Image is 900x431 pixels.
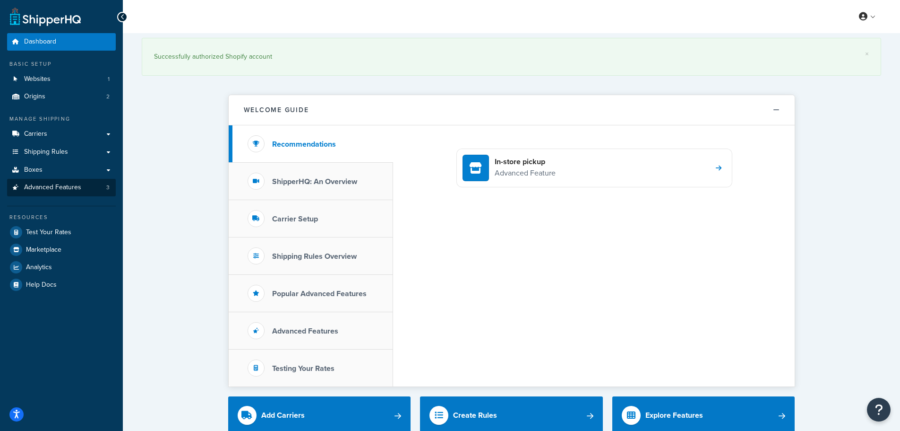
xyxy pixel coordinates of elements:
[106,93,110,101] span: 2
[261,409,305,422] div: Add Carriers
[272,215,318,223] h3: Carrier Setup
[272,364,334,373] h3: Testing Your Rates
[26,264,52,272] span: Analytics
[272,252,357,261] h3: Shipping Rules Overview
[272,177,357,186] h3: ShipperHQ: An Overview
[106,184,110,192] span: 3
[24,75,51,83] span: Websites
[7,88,116,106] a: Origins2
[7,224,116,241] a: Test Your Rates
[7,241,116,258] a: Marketplace
[7,213,116,221] div: Resources
[154,50,869,63] div: Successfully authorized Shopify account
[453,409,497,422] div: Create Rules
[7,161,116,179] a: Boxes
[865,50,869,58] a: ×
[7,70,116,88] a: Websites1
[7,179,116,196] a: Advanced Features3
[229,95,795,125] button: Welcome Guide
[7,33,116,51] a: Dashboard
[7,259,116,276] a: Analytics
[645,409,703,422] div: Explore Features
[24,184,81,192] span: Advanced Features
[7,179,116,196] li: Advanced Features
[7,115,116,123] div: Manage Shipping
[272,290,367,298] h3: Popular Advanced Features
[867,398,891,422] button: Open Resource Center
[24,166,43,174] span: Boxes
[24,93,45,101] span: Origins
[272,140,336,149] h3: Recommendations
[7,125,116,143] a: Carriers
[7,276,116,293] a: Help Docs
[495,157,556,167] h4: In-store pickup
[7,60,116,68] div: Basic Setup
[24,130,47,138] span: Carriers
[26,229,71,237] span: Test Your Rates
[108,75,110,83] span: 1
[24,38,56,46] span: Dashboard
[7,70,116,88] li: Websites
[244,106,309,114] h2: Welcome Guide
[272,327,338,335] h3: Advanced Features
[7,88,116,106] li: Origins
[24,148,68,156] span: Shipping Rules
[495,167,556,179] p: Advanced Feature
[7,143,116,161] a: Shipping Rules
[26,246,61,254] span: Marketplace
[26,281,57,289] span: Help Docs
